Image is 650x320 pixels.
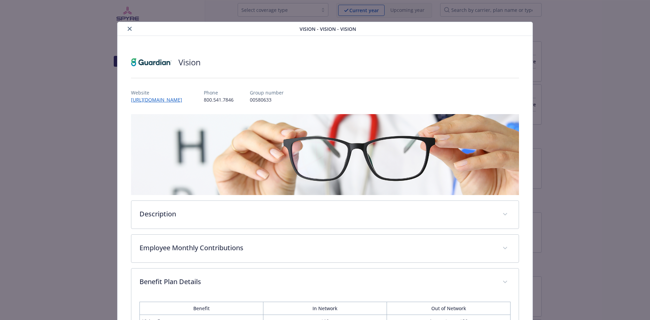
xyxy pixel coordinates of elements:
span: Vision - Vision - Vision [300,25,356,33]
p: Benefit Plan Details [139,277,495,287]
th: Benefit [139,302,263,315]
th: In Network [263,302,387,315]
div: Description [131,201,519,229]
img: banner [131,114,519,195]
h2: Vision [178,57,201,68]
button: close [126,25,134,33]
p: Group number [250,89,284,96]
th: Out of Network [387,302,511,315]
p: 00580633 [250,96,284,103]
p: Description [139,209,495,219]
div: Employee Monthly Contributions [131,235,519,262]
p: Employee Monthly Contributions [139,243,495,253]
img: Guardian [131,52,172,72]
p: 800.541.7846 [204,96,234,103]
div: Benefit Plan Details [131,269,519,296]
a: [URL][DOMAIN_NAME] [131,97,188,103]
p: Phone [204,89,234,96]
p: Website [131,89,188,96]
